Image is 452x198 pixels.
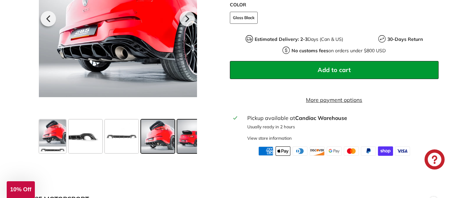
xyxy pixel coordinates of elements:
[423,149,447,171] inbox-online-store-chat: Shopify online store chat
[344,146,359,156] img: master
[255,36,343,43] p: Days (Can & US)
[318,66,351,74] span: Add to cart
[7,181,35,198] div: 10% Off
[295,115,347,121] strong: Candiac Warehouse
[255,36,308,42] strong: Estimated Delivery: 2-3
[10,186,31,193] span: 10% Off
[258,146,273,156] img: american_express
[230,61,439,79] button: Add to cart
[395,146,410,156] img: visa
[230,1,439,8] label: COLOR
[292,48,328,54] strong: No customs fees
[293,146,308,156] img: diners_club
[310,146,325,156] img: discover
[378,146,393,156] img: shopify_pay
[247,114,435,122] div: Pickup available at
[361,146,376,156] img: paypal
[247,135,292,141] div: View store information
[275,146,290,156] img: apple_pay
[247,124,435,130] p: Usually ready in 2 hours
[327,146,342,156] img: google_pay
[292,47,386,54] p: on orders under $800 USD
[230,96,439,104] a: More payment options
[387,36,423,42] strong: 30-Days Return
